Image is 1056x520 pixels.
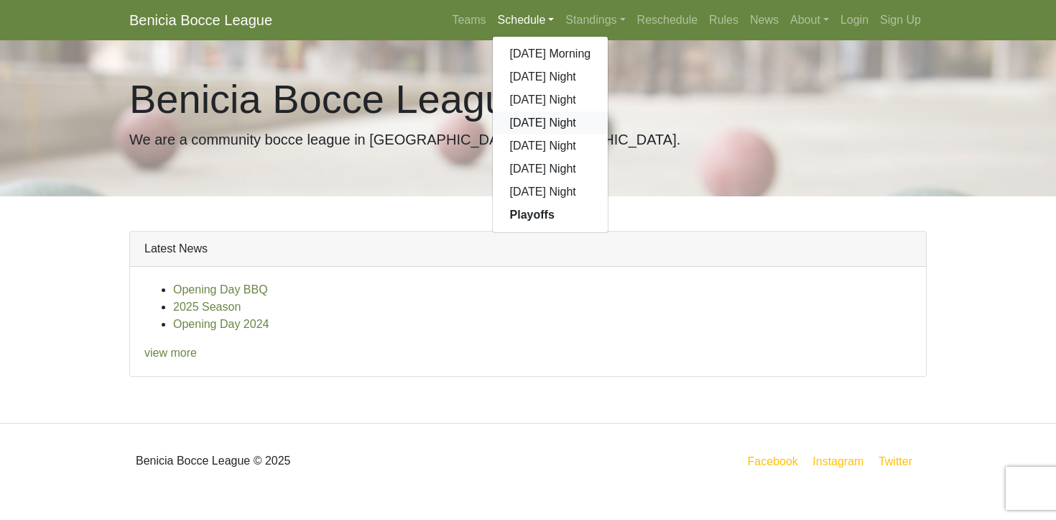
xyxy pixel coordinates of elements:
h1: Benicia Bocce League [129,75,927,123]
a: Reschedule [631,6,704,35]
div: Latest News [130,232,926,267]
a: Opening Day BBQ [173,283,268,296]
a: Schedule [492,6,560,35]
a: Playoffs [493,204,608,227]
a: [DATE] Night [493,134,608,158]
a: Standings [560,6,631,35]
a: News [744,6,784,35]
a: [DATE] Morning [493,42,608,65]
div: Benicia Bocce League © 2025 [119,435,528,487]
a: Login [835,6,874,35]
p: We are a community bocce league in [GEOGRAPHIC_DATA], [GEOGRAPHIC_DATA]. [129,129,927,150]
a: About [784,6,835,35]
a: Facebook [745,452,801,470]
a: Opening Day 2024 [173,318,269,330]
div: Schedule [492,36,609,233]
a: Twitter [876,452,924,470]
a: [DATE] Night [493,65,608,88]
a: 2025 Season [173,301,241,313]
strong: Playoffs [510,209,555,221]
a: Instagram [810,452,866,470]
a: [DATE] Night [493,111,608,134]
a: view more [144,347,197,359]
a: [DATE] Night [493,158,608,181]
a: Teams [446,6,491,35]
a: [DATE] Night [493,88,608,111]
a: Sign Up [874,6,927,35]
a: [DATE] Night [493,181,608,204]
a: Benicia Bocce League [129,6,272,35]
a: Rules [703,6,744,35]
